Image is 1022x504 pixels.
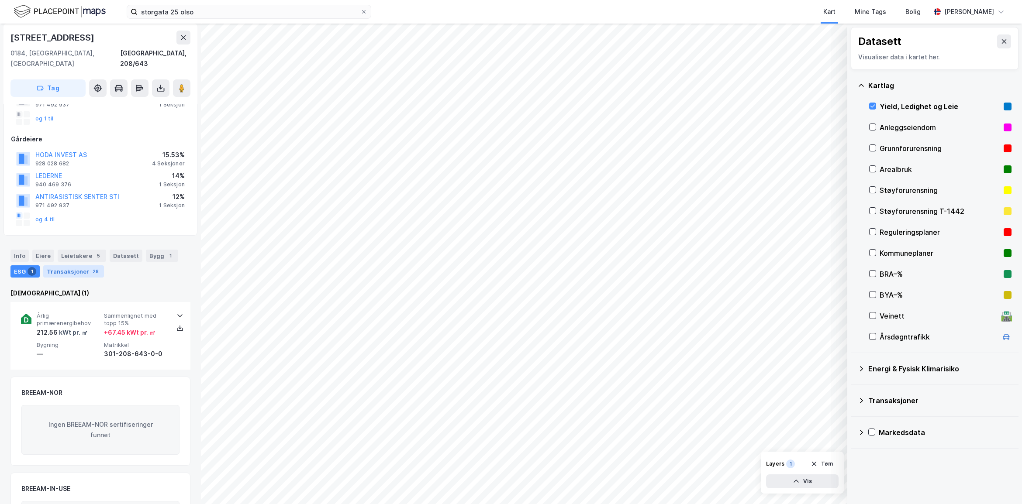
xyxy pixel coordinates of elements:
[978,462,1022,504] div: Kontrollprogram for chat
[880,206,1000,216] div: Støyforurensning T-1442
[104,349,168,359] div: 301-208-643-0-0
[166,251,175,260] div: 1
[880,143,1000,154] div: Grunnforurensning
[37,312,100,327] span: Årlig primærenergibehov
[14,4,106,19] img: logo.f888ab2527a4732fd821a326f86c7f29.svg
[32,250,54,262] div: Eiere
[805,457,839,471] button: Tøm
[159,192,185,202] div: 12%
[868,363,1012,374] div: Energi & Fysisk Klimarisiko
[10,250,29,262] div: Info
[858,34,901,48] div: Datasett
[10,265,40,278] div: ESG
[880,332,998,342] div: Årsdøgntrafikk
[855,7,886,17] div: Mine Tags
[868,395,1012,406] div: Transaksjoner
[58,327,88,338] div: kWt pr. ㎡
[10,79,86,97] button: Tag
[152,160,185,167] div: 4 Seksjoner
[152,150,185,160] div: 15.53%
[858,52,1011,62] div: Visualiser data i kartet her.
[880,185,1000,195] div: Støyforurensning
[43,265,104,278] div: Transaksjoner
[11,134,190,144] div: Gårdeiere
[10,48,120,69] div: 0184, [GEOGRAPHIC_DATA], [GEOGRAPHIC_DATA]
[35,181,71,188] div: 940 469 376
[21,387,62,398] div: BREEAM-NOR
[905,7,921,17] div: Bolig
[868,80,1012,91] div: Kartlag
[35,202,69,209] div: 971 492 937
[10,288,190,298] div: [DEMOGRAPHIC_DATA] (1)
[37,341,100,349] span: Bygning
[35,160,69,167] div: 928 028 682
[978,462,1022,504] iframe: Chat Widget
[21,405,180,455] div: Ingen BREEAM-NOR sertifiseringer funnet
[120,48,190,69] div: [GEOGRAPHIC_DATA], 208/643
[823,7,836,17] div: Kart
[138,5,360,18] input: Søk på adresse, matrikkel, gårdeiere, leietakere eller personer
[110,250,142,262] div: Datasett
[880,122,1000,133] div: Anleggseiendom
[104,341,168,349] span: Matrikkel
[880,269,1000,279] div: BRA–%
[91,267,100,276] div: 28
[880,227,1000,237] div: Reguleringsplaner
[28,267,36,276] div: 1
[104,312,168,327] span: Sammenlignet med topp 15%
[37,327,88,338] div: 212.56
[58,250,106,262] div: Leietakere
[766,460,784,467] div: Layers
[880,164,1000,175] div: Arealbruk
[786,459,795,468] div: 1
[880,248,1000,258] div: Kommuneplaner
[159,181,185,188] div: 1 Seksjon
[880,311,998,321] div: Veinett
[146,250,178,262] div: Bygg
[880,290,1000,300] div: BYA–%
[1001,310,1012,322] div: 🛣️
[21,483,70,494] div: BREEAM-IN-USE
[766,474,839,488] button: Vis
[35,101,69,108] div: 971 492 937
[159,171,185,181] div: 14%
[37,349,100,359] div: —
[944,7,994,17] div: [PERSON_NAME]
[104,327,155,338] div: + 67.45 kWt pr. ㎡
[879,427,1012,438] div: Markedsdata
[880,101,1000,112] div: Yield, Ledighet og Leie
[159,202,185,209] div: 1 Seksjon
[159,101,185,108] div: 1 Seksjon
[94,251,103,260] div: 5
[10,31,96,45] div: [STREET_ADDRESS]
